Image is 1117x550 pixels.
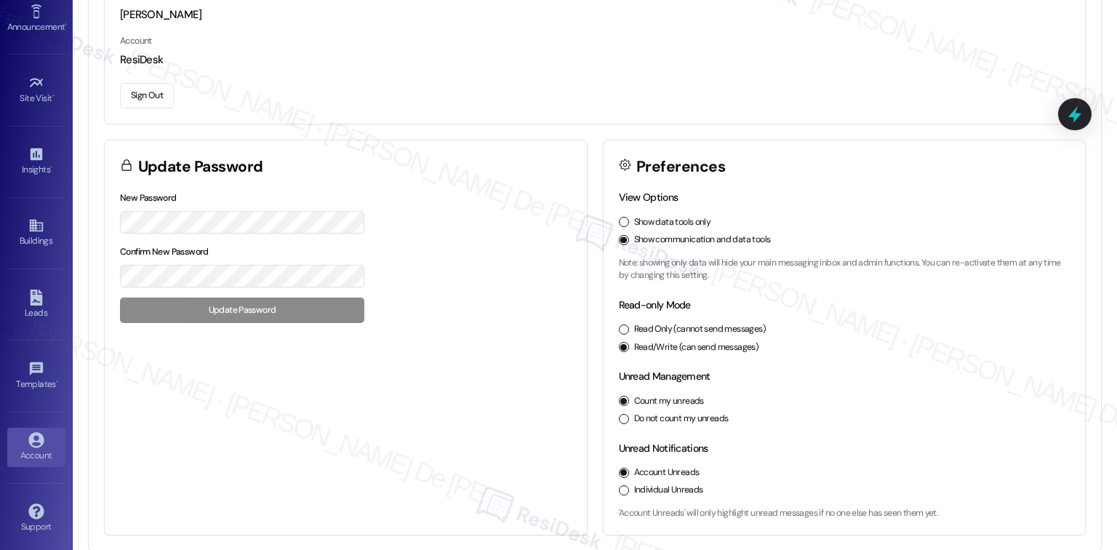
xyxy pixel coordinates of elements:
div: ResiDesk [120,52,1070,68]
label: Show data tools only [634,216,711,229]
a: Templates • [7,356,65,396]
span: • [65,20,67,30]
label: Read/Write (can send messages) [634,341,759,354]
button: Sign Out [120,83,174,108]
label: Unread Notifications [619,442,708,455]
label: Individual Unreads [634,484,703,497]
a: Insights • [7,142,65,181]
h3: Update Password [138,159,263,175]
div: [PERSON_NAME] [120,7,1070,23]
a: Buildings [7,213,65,252]
a: Support [7,499,65,538]
span: • [50,162,52,172]
label: Do not count my unreads [634,412,729,426]
label: Confirm New Password [120,246,209,258]
label: Count my unreads [634,395,704,408]
a: Site Visit • [7,71,65,110]
label: Read-only Mode [619,298,691,311]
label: New Password [120,192,177,204]
label: Account Unreads [634,466,700,479]
h3: Preferences [636,159,725,175]
p: 'Account Unreads' will only highlight unread messages if no one else has seen them yet. [619,507,1070,520]
label: Account [120,35,152,47]
span: • [52,91,55,101]
a: Leads [7,285,65,324]
label: Read Only (cannot send messages) [634,323,766,336]
a: Account [7,428,65,467]
label: View Options [619,191,678,204]
p: Note: showing only data will hide your main messaging inbox and admin functions. You can re-activ... [619,257,1070,282]
label: Unread Management [619,370,710,383]
span: • [56,377,58,387]
label: Show communication and data tools [634,234,771,247]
